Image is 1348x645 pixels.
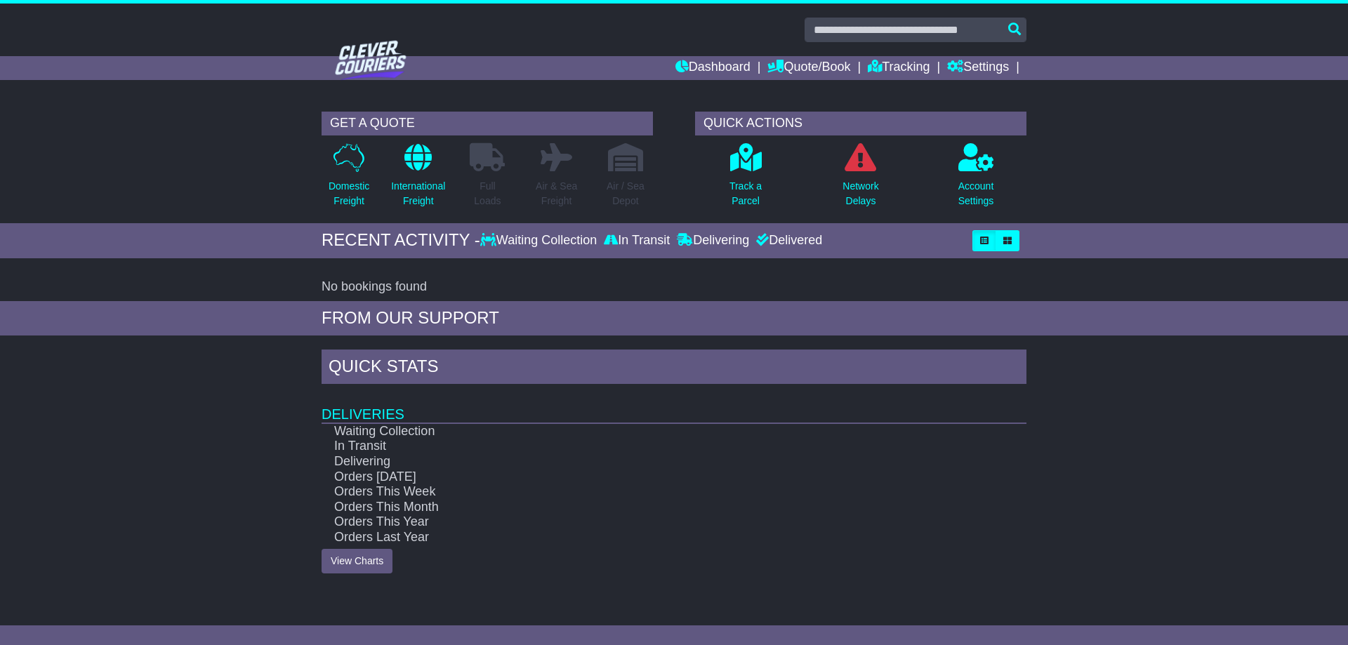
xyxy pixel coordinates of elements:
div: QUICK ACTIONS [695,112,1026,135]
td: In Transit [322,439,958,454]
p: Domestic Freight [329,179,369,208]
div: Quick Stats [322,350,1026,387]
a: Track aParcel [729,142,762,216]
td: Orders [DATE] [322,470,958,485]
p: Air / Sea Depot [607,179,645,208]
p: Account Settings [958,179,994,208]
div: Waiting Collection [480,233,600,248]
div: In Transit [600,233,673,248]
td: Orders This Month [322,500,958,515]
p: Track a Parcel [729,179,762,208]
a: NetworkDelays [842,142,879,216]
div: Delivered [753,233,822,248]
p: Network Delays [842,179,878,208]
td: Orders Last Year [322,530,958,545]
a: Settings [947,56,1009,80]
a: InternationalFreight [390,142,446,216]
a: Quote/Book [767,56,850,80]
td: Delivering [322,454,958,470]
a: Tracking [868,56,930,80]
div: Delivering [673,233,753,248]
td: Deliveries [322,387,1026,423]
div: No bookings found [322,279,1026,295]
a: Dashboard [675,56,751,80]
td: Orders This Week [322,484,958,500]
a: AccountSettings [958,142,995,216]
p: Air & Sea Freight [536,179,577,208]
p: International Freight [391,179,445,208]
p: Full Loads [470,179,505,208]
td: Orders This Year [322,514,958,530]
div: FROM OUR SUPPORT [322,308,1026,328]
div: RECENT ACTIVITY - [322,230,480,251]
div: GET A QUOTE [322,112,653,135]
td: Waiting Collection [322,423,958,439]
a: View Charts [322,549,392,573]
a: DomesticFreight [328,142,370,216]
